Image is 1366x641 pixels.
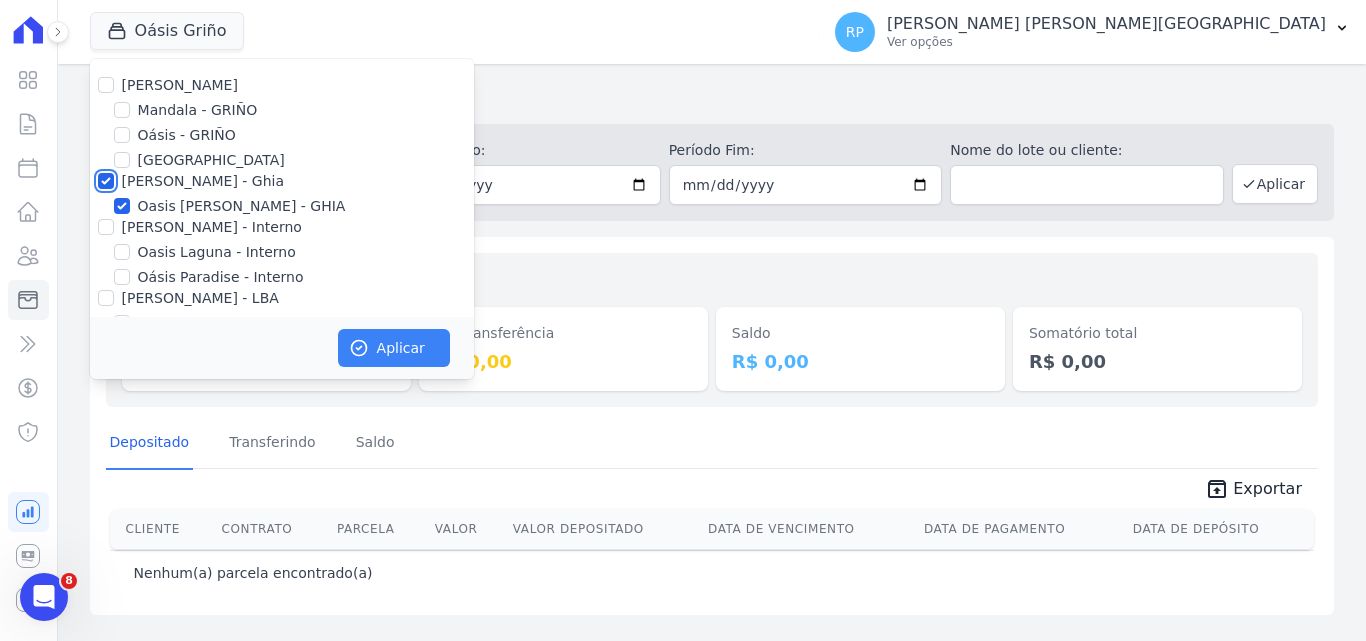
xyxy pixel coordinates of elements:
[1125,509,1314,549] th: Data de Depósito
[20,573,68,621] iframe: Intercom live chat
[1232,164,1318,204] button: Aplicar
[110,509,214,549] th: Cliente
[819,4,1366,60] button: RP [PERSON_NAME] [PERSON_NAME][GEOGRAPHIC_DATA] Ver opções
[1233,477,1302,501] span: Exportar
[329,509,427,549] th: Parcela
[214,509,329,549] th: Contrato
[225,418,320,470] a: Transferindo
[1205,477,1229,501] i: unarchive
[122,219,302,235] label: [PERSON_NAME] - Interno
[90,12,244,50] button: Oásis Griño
[138,242,296,263] label: Oasis Laguna - Interno
[122,77,238,93] label: [PERSON_NAME]
[1189,477,1318,505] a: unarchive Exportar
[732,323,989,344] dt: Saldo
[505,509,700,549] th: Valor Depositado
[106,418,194,470] a: Depositado
[669,140,943,161] label: Período Fim:
[138,267,304,288] label: Oásis Paradise - Interno
[122,290,279,306] label: [PERSON_NAME] - LBA
[138,150,285,171] label: [GEOGRAPHIC_DATA]
[134,563,373,583] p: Nenhum(a) parcela encontrado(a)
[887,34,1326,50] p: Ver opções
[916,509,1125,549] th: Data de Pagamento
[138,196,346,217] label: Oasis [PERSON_NAME] - GHIA
[435,348,692,375] dd: R$ 0,00
[887,14,1326,34] p: [PERSON_NAME] [PERSON_NAME][GEOGRAPHIC_DATA]
[61,573,77,589] span: 8
[1029,348,1286,375] dd: R$ 0,00
[732,348,989,375] dd: R$ 0,00
[352,418,399,470] a: Saldo
[387,140,661,161] label: Período Inicío:
[138,313,273,334] label: Oasis Laguna - LBA
[138,125,236,146] label: Oásis - GRIÑO
[435,323,692,344] dt: Em transferência
[846,25,864,39] span: RP
[1029,323,1286,344] dt: Somatório total
[700,509,916,549] th: Data de Vencimento
[138,100,258,121] label: Mandala - GRIÑO
[950,140,1224,161] label: Nome do lote ou cliente:
[338,329,450,367] button: Aplicar
[122,173,284,189] label: [PERSON_NAME] - Ghia
[90,80,1334,116] h2: Minha Carteira
[427,509,505,549] th: Valor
